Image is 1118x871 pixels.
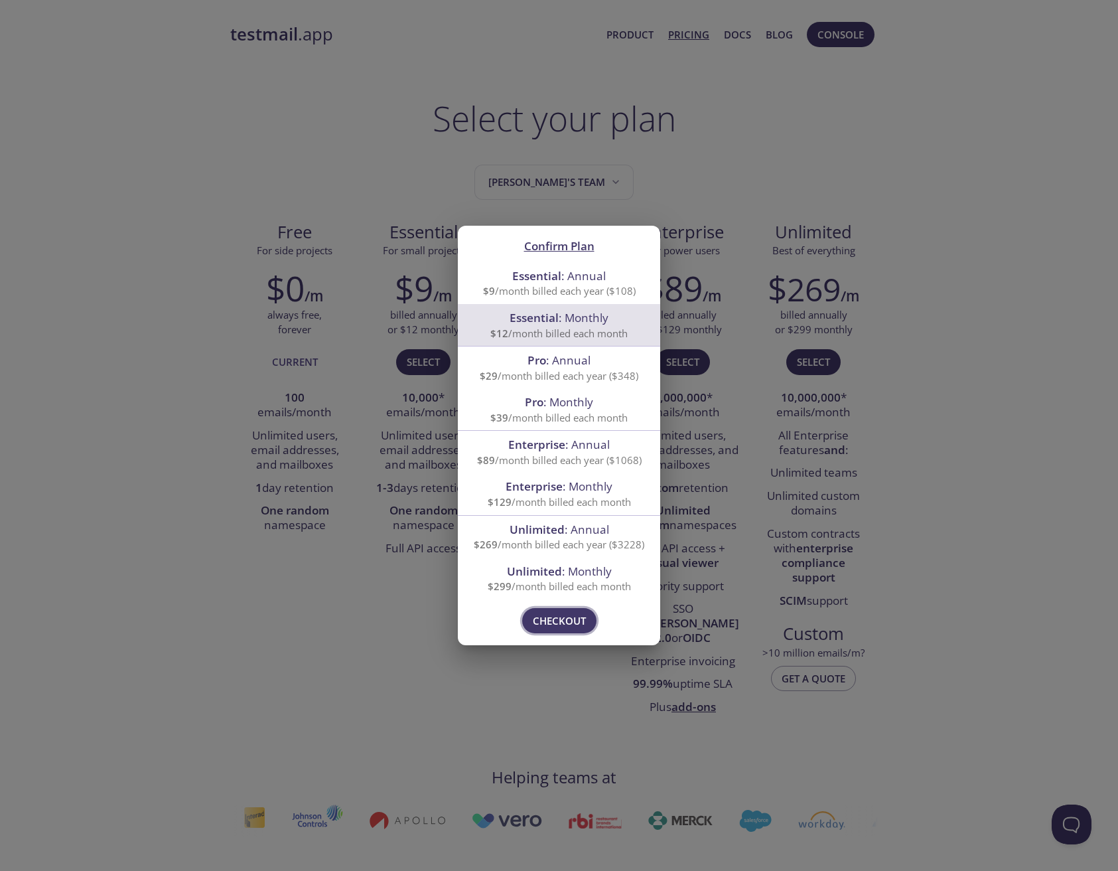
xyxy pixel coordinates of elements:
[458,347,660,388] div: Pro: Annual$29/month billed each year ($348)
[512,268,561,283] span: Essential
[458,304,660,346] div: Essential: Monthly$12/month billed each month
[458,262,660,304] div: Essential: Annual$9/month billed each year ($108)
[488,495,631,509] span: /month billed each month
[506,479,612,494] span: : Monthly
[458,388,660,430] div: Pro: Monthly$39/month billed each month
[510,522,565,537] span: Unlimited
[477,453,642,467] span: /month billed each year ($1068)
[525,394,593,410] span: : Monthly
[510,310,608,325] span: : Monthly
[510,310,559,325] span: Essential
[490,411,628,424] span: /month billed each month
[533,612,586,629] span: Checkout
[524,238,594,254] span: Confirm Plan
[488,580,512,593] span: $299
[510,522,609,537] span: : Annual
[477,453,495,467] span: $89
[488,580,631,593] span: /month billed each month
[474,538,644,551] span: /month billed each year ($3228)
[483,284,636,297] span: /month billed each year ($108)
[488,495,512,509] span: $129
[508,437,565,452] span: Enterprise
[506,479,563,494] span: Enterprise
[522,608,596,633] button: Checkout
[474,538,498,551] span: $269
[483,284,495,297] span: $9
[490,327,508,340] span: $12
[458,431,660,473] div: Enterprise: Annual$89/month billed each year ($1068)
[507,564,562,579] span: Unlimited
[490,327,628,340] span: /month billed each month
[525,394,543,410] span: Pro
[458,262,660,599] ul: confirm plan selection
[458,558,660,599] div: Unlimited: Monthly$299/month billed each month
[527,353,591,368] span: : Annual
[507,564,612,579] span: : Monthly
[512,268,606,283] span: : Annual
[458,473,660,515] div: Enterprise: Monthly$129/month billed each month
[458,516,660,558] div: Unlimited: Annual$269/month billed each year ($3228)
[527,353,546,368] span: Pro
[508,437,610,452] span: : Annual
[480,369,498,382] span: $29
[480,369,638,382] span: /month billed each year ($348)
[490,411,508,424] span: $39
